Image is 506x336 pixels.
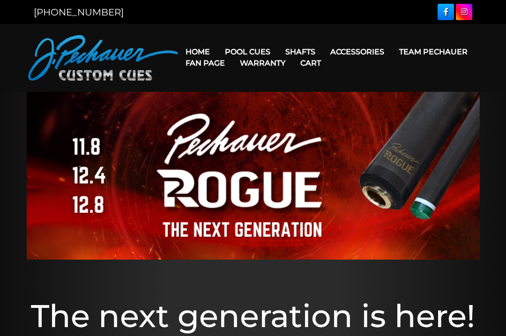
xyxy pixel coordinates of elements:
[34,7,124,18] a: [PHONE_NUMBER]
[14,297,492,335] h1: The next generation is here!
[217,40,278,64] a: Pool Cues
[232,51,293,75] a: Warranty
[323,40,392,64] a: Accessories
[392,40,475,64] a: Team Pechauer
[178,51,232,75] a: Fan Page
[28,35,178,81] img: Pechauer Custom Cues
[293,51,328,75] a: Cart
[178,40,217,64] a: Home
[278,40,323,64] a: Shafts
